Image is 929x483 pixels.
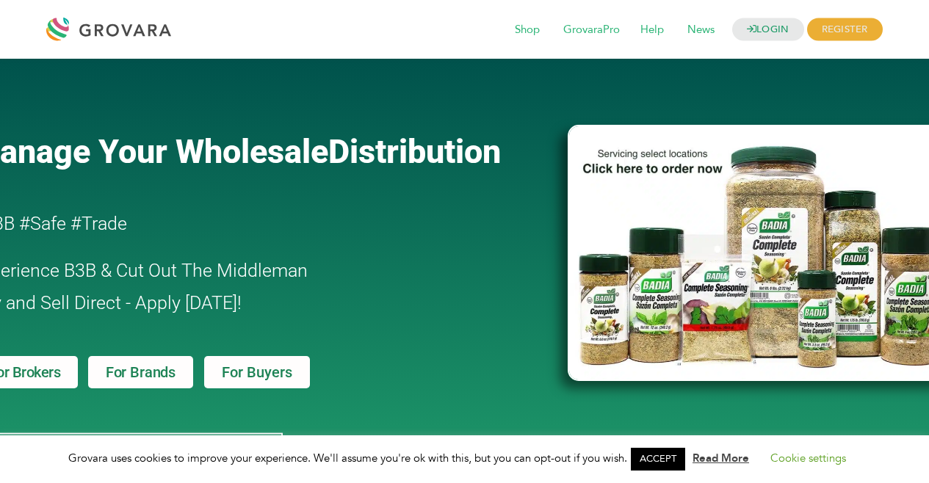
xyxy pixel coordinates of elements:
[68,451,861,465] span: Grovara uses cookies to improve your experience. We'll assume you're ok with this, but you can op...
[630,16,674,44] span: Help
[88,356,193,388] a: For Brands
[770,451,846,465] a: Cookie settings
[553,16,630,44] span: GrovaraPro
[328,132,501,171] span: Distribution
[553,22,630,38] a: GrovaraPro
[677,22,725,38] a: News
[677,16,725,44] span: News
[807,18,883,41] span: REGISTER
[204,356,310,388] a: For Buyers
[222,365,292,379] span: For Buyers
[106,365,176,379] span: For Brands
[631,448,685,471] a: ACCEPT
[630,22,674,38] a: Help
[505,22,550,38] a: Shop
[732,18,804,41] a: LOGIN
[693,451,749,465] a: Read More
[505,16,550,44] span: Shop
